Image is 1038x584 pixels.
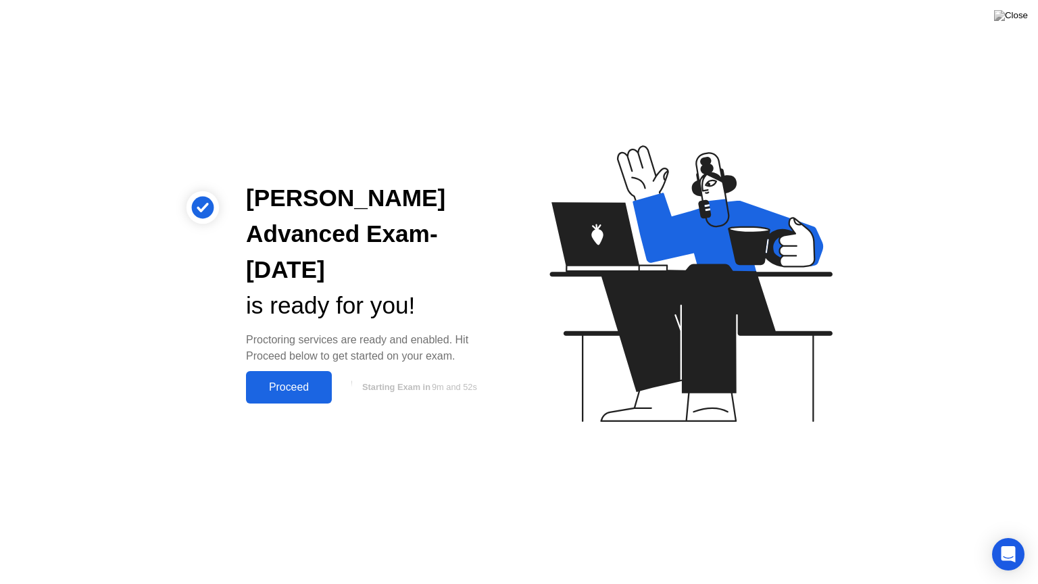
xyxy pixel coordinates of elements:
img: Close [994,10,1028,21]
span: 9m and 52s [432,382,477,392]
div: is ready for you! [246,288,497,324]
div: [PERSON_NAME] Advanced Exam- [DATE] [246,180,497,287]
button: Starting Exam in9m and 52s [339,374,497,400]
div: Proctoring services are ready and enabled. Hit Proceed below to get started on your exam. [246,332,497,364]
button: Proceed [246,371,332,404]
div: Proceed [250,381,328,393]
div: Open Intercom Messenger [992,538,1024,570]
